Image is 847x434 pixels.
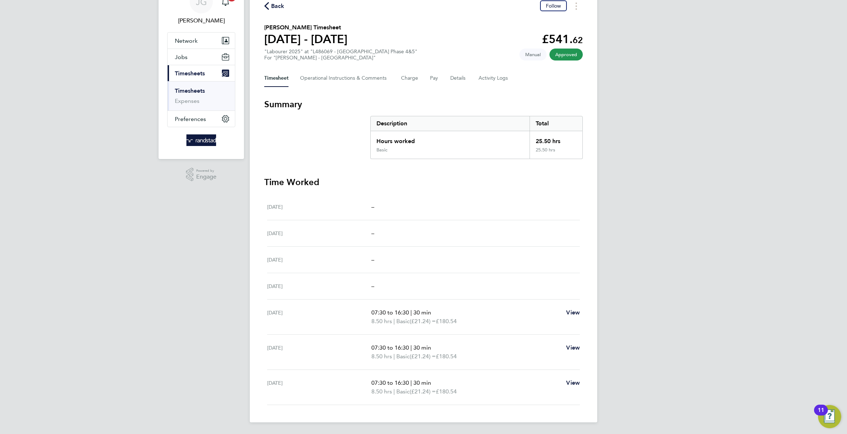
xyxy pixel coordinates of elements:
[530,116,582,131] div: Total
[371,318,392,325] span: 8.50 hrs
[393,318,395,325] span: |
[267,203,371,211] div: [DATE]
[175,116,206,122] span: Preferences
[264,49,417,61] div: "Labourer 2025" at "L486069 - [GEOGRAPHIC_DATA] Phase 4&5"
[566,343,580,352] a: View
[450,70,467,87] button: Details
[371,388,392,395] span: 8.50 hrs
[168,81,235,110] div: Timesheets
[436,318,457,325] span: £180.54
[410,388,436,395] span: (£21.24) =
[549,49,583,60] span: This timesheet has been approved.
[300,70,389,87] button: Operational Instructions & Comments
[436,353,457,360] span: £180.54
[264,99,583,110] h3: Summary
[566,309,580,316] span: View
[371,230,374,237] span: –
[267,308,371,326] div: [DATE]
[168,33,235,49] button: Network
[393,388,395,395] span: |
[371,283,374,289] span: –
[264,176,583,188] h3: Time Worked
[371,203,374,210] span: –
[264,70,288,87] button: Timesheet
[371,116,530,131] div: Description
[566,379,580,386] span: View
[267,379,371,396] div: [DATE]
[267,255,371,264] div: [DATE]
[264,99,583,405] section: Timesheet
[401,70,418,87] button: Charge
[376,147,387,153] div: Basic
[393,353,395,360] span: |
[530,131,582,147] div: 25.50 hrs
[371,353,392,360] span: 8.50 hrs
[570,0,583,12] button: Timesheets Menu
[167,16,235,25] span: James Garrard
[519,49,547,60] span: This timesheet was manually created.
[818,410,824,420] div: 11
[175,70,205,77] span: Timesheets
[566,308,580,317] a: View
[566,379,580,387] a: View
[264,55,417,61] div: For "[PERSON_NAME] - [GEOGRAPHIC_DATA]"
[371,309,409,316] span: 07:30 to 16:30
[175,54,187,60] span: Jobs
[566,344,580,351] span: View
[168,111,235,127] button: Preferences
[264,23,347,32] h2: [PERSON_NAME] Timesheet
[371,379,409,386] span: 07:30 to 16:30
[167,134,235,146] a: Go to home page
[175,87,205,94] a: Timesheets
[168,49,235,65] button: Jobs
[267,343,371,361] div: [DATE]
[371,131,530,147] div: Hours worked
[175,37,198,44] span: Network
[413,309,431,316] span: 30 min
[186,168,217,181] a: Powered byEngage
[196,174,216,180] span: Engage
[168,65,235,81] button: Timesheets
[479,70,509,87] button: Activity Logs
[573,35,583,45] span: 62
[371,344,409,351] span: 07:30 to 16:30
[196,168,216,174] span: Powered by
[410,318,436,325] span: (£21.24) =
[410,379,412,386] span: |
[436,388,457,395] span: £180.54
[530,147,582,159] div: 25.50 hrs
[818,405,841,428] button: Open Resource Center, 11 new notifications
[370,116,583,159] div: Summary
[430,70,439,87] button: Pay
[542,32,583,46] app-decimal: £541.
[271,2,285,11] span: Back
[396,387,410,396] span: Basic
[267,282,371,291] div: [DATE]
[264,1,285,11] button: Back
[410,353,436,360] span: (£21.24) =
[410,309,412,316] span: |
[267,229,371,238] div: [DATE]
[540,0,567,11] button: Follow
[413,344,431,351] span: 30 min
[186,134,216,146] img: randstad-logo-retina.png
[396,317,410,326] span: Basic
[413,379,431,386] span: 30 min
[371,256,374,263] span: –
[410,344,412,351] span: |
[546,3,561,9] span: Follow
[175,97,199,104] a: Expenses
[264,32,347,46] h1: [DATE] - [DATE]
[396,352,410,361] span: Basic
